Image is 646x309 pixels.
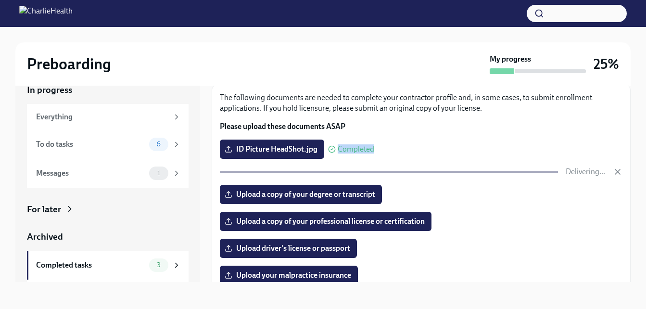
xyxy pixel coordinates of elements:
[227,190,375,199] span: Upload a copy of your degree or transcript
[27,130,189,159] a: To do tasks6
[220,266,358,285] label: Upload your malpractice insurance
[27,84,189,96] a: In progress
[151,261,166,269] span: 3
[227,270,351,280] span: Upload your malpractice insurance
[27,54,111,74] h2: Preboarding
[36,260,145,270] div: Completed tasks
[220,140,324,159] label: ID Picture HeadShot.jpg
[594,55,619,73] h3: 25%
[227,144,317,154] span: ID Picture HeadShot.jpg
[227,244,350,253] span: Upload driver's license or passport
[36,112,168,122] div: Everything
[490,54,531,64] strong: My progress
[36,168,145,179] div: Messages
[220,239,357,258] label: Upload driver's license or passport
[19,6,73,21] img: CharlieHealth
[36,139,145,150] div: To do tasks
[338,145,374,153] span: Completed
[566,167,605,177] p: Delivering...
[220,212,431,231] label: Upload a copy of your professional license or certification
[27,231,189,243] a: Archived
[27,251,189,280] a: Completed tasks3
[220,92,622,114] p: The following documents are needed to complete your contractor profile and, in some cases, to sub...
[152,169,166,177] span: 1
[27,203,61,216] div: For later
[220,185,382,204] label: Upload a copy of your degree or transcript
[227,217,425,226] span: Upload a copy of your professional license or certification
[151,141,166,148] span: 6
[27,104,189,130] a: Everything
[613,167,622,177] button: Cancel
[27,159,189,188] a: Messages1
[27,203,189,216] a: For later
[220,122,345,131] strong: Please upload these documents ASAP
